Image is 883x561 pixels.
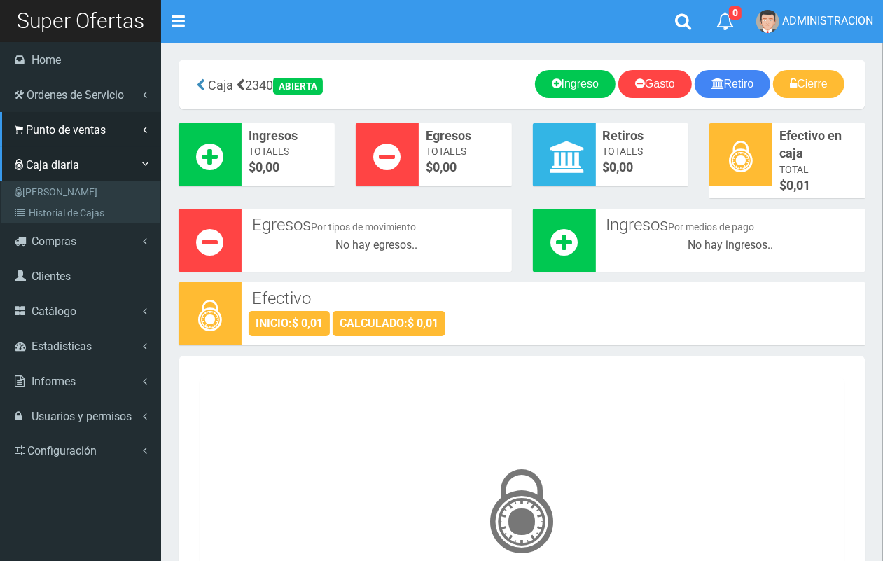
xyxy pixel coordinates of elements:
[773,70,844,98] a: Cierre
[311,221,416,233] small: Por tipos de movimiento
[256,160,279,174] font: 0,00
[249,158,328,176] span: $
[782,14,873,27] span: ADMINISTRACION
[606,216,856,234] h3: Ingresos
[273,78,323,95] div: ABIERTA
[603,144,682,158] span: Totales
[292,317,323,330] strong: $ 0,01
[610,160,634,174] font: 0,00
[786,178,810,193] span: 0,01
[189,70,411,99] div: 2340
[249,311,330,336] div: INICIO:
[603,127,682,145] span: Retiros
[208,78,233,92] span: Caja
[252,216,501,234] h3: Egresos
[32,53,61,67] span: Home
[426,158,505,176] span: $
[17,8,144,33] span: Super Ofertas
[4,181,160,202] a: [PERSON_NAME]
[32,270,71,283] span: Clientes
[669,221,755,233] small: Por medios de pago
[603,158,682,176] span: $
[26,123,106,137] span: Punto de ventas
[695,70,771,98] a: Retiro
[32,375,76,388] span: Informes
[779,162,858,176] span: Total
[426,144,505,158] span: Totales
[27,444,97,457] span: Configuración
[27,88,124,102] span: Ordenes de Servicio
[32,410,132,423] span: Usuarios y permisos
[779,127,858,162] span: Efectivo en caja
[333,311,445,336] div: CALCULADO:
[426,127,505,145] span: Egresos
[779,176,858,195] span: $
[249,127,328,145] span: Ingresos
[249,237,505,254] div: No hay egresos..
[32,340,92,353] span: Estadisticas
[32,305,76,318] span: Catálogo
[252,289,855,307] h3: Efectivo
[756,10,779,33] img: User Image
[249,144,328,158] span: Totales
[433,160,457,174] font: 0,00
[32,235,76,248] span: Compras
[408,317,438,330] strong: $ 0,01
[729,6,742,20] span: 0
[535,70,616,98] a: Ingreso
[26,158,79,172] span: Caja diaria
[603,237,859,254] div: No hay ingresos..
[4,202,160,223] a: Historial de Cajas
[618,70,692,98] a: Gasto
